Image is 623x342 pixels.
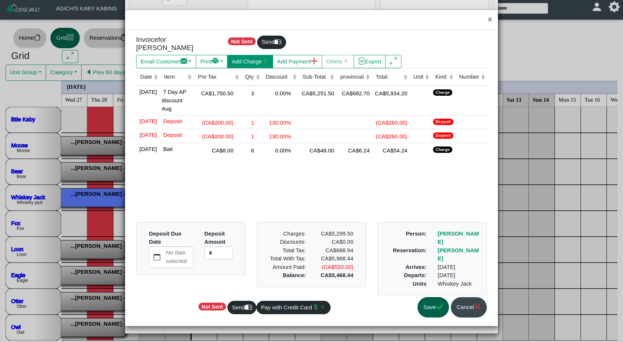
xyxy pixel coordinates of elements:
[196,131,239,141] div: (CA$200.00)
[358,57,365,65] svg: file excel
[196,88,239,98] div: CA$1,750.50
[373,88,407,98] div: CA$5,934.20
[256,301,331,314] button: Pay with Credit Cardcurrency dollarplus
[432,280,485,288] div: Whiskey Jack
[435,73,447,81] div: Kind
[283,272,306,278] b: Balance:
[482,10,498,30] button: Close
[138,130,157,138] span: [DATE]
[406,264,427,270] b: Arrives:
[413,73,423,81] div: Unit
[321,230,354,237] span: CA$5,299.50
[373,145,407,155] div: CA$54.24
[264,238,312,246] div: Discounts:
[150,247,165,267] button: calendar
[417,297,449,318] button: Savecheck
[393,247,427,253] b: Reservation:
[311,238,359,246] div: CA$0.00
[302,73,328,81] div: Sub Total
[404,272,427,278] b: Departs:
[322,55,354,68] button: Deletex
[438,247,479,262] a: [PERSON_NAME]
[140,73,152,81] div: Date
[162,87,186,112] span: 7 Day AP discount Aug
[432,271,485,280] div: [DATE]
[263,117,296,127] div: 130.00%
[390,57,397,65] svg: arrows angle expand
[273,55,322,68] button: Add Paymentplus lg
[196,145,239,155] div: CA$8.00
[312,303,319,310] svg: currency dollar
[376,73,401,81] div: Total
[406,230,427,237] b: Person:
[243,145,260,155] div: 6
[164,73,186,81] div: Item
[311,263,359,272] div: (CA$520.00)
[264,263,312,272] div: Amount Paid:
[162,144,173,152] span: Bait
[263,145,296,155] div: 0.00%
[165,247,193,267] label: No date selected
[149,230,182,245] b: Deposit Due Date
[198,73,233,81] div: Pre Tax
[138,87,157,95] span: [DATE]
[136,36,193,52] span: for [PERSON_NAME]
[338,88,370,98] div: CA$682.70
[474,303,481,310] svg: x
[245,73,254,81] div: Qty
[413,280,427,287] b: Units
[243,117,260,127] div: 1
[438,230,479,245] a: [PERSON_NAME]
[162,130,182,138] span: Deposit
[264,246,312,255] div: Total Tax:
[180,57,187,65] svg: envelope fill
[263,131,296,141] div: 130.00%
[263,88,296,98] div: 0.00%
[162,116,182,124] span: Deposit
[199,303,226,310] span: Not Sent
[243,131,260,141] div: 1
[138,116,157,124] span: [DATE]
[138,144,157,152] span: [DATE]
[154,254,161,261] svg: calendar
[311,57,318,65] svg: plus lg
[432,263,485,272] div: [DATE]
[451,297,487,318] button: Cancelx
[311,254,359,263] div: CA$5,988.44
[136,55,196,68] button: Email Customerenvelope fill
[196,117,239,127] div: (CA$200.00)
[275,38,282,45] svg: mailbox2
[321,272,353,278] b: CA$5,468.44
[300,145,334,155] div: CA$48.00
[262,57,269,65] svg: plus lg
[212,57,219,65] svg: printer fill
[264,254,312,263] div: Total With Tax:
[385,55,401,68] button: arrows angle expand
[373,131,407,141] div: (CA$260.00)
[204,230,226,245] b: Deposit Amount
[227,301,256,314] button: Sendmailbox2
[228,37,256,45] span: Not Sent
[340,73,364,81] div: provincial
[354,55,386,68] button: file excelExport
[459,73,479,81] div: Number
[300,88,334,98] div: CA$5,251.50
[266,73,291,81] div: Discount
[243,88,260,98] div: 3
[319,303,326,310] svg: plus
[338,145,370,155] div: CA$6.24
[264,230,312,238] div: Charges:
[245,303,252,310] svg: mailbox2
[373,117,407,127] div: (CA$260.00)
[227,55,273,68] button: Add Chargeplus lg
[436,303,443,310] svg: check
[136,36,216,52] h5: Invoice
[257,36,286,49] button: Sendmailbox2
[317,246,353,255] div: CA$688.94
[196,55,228,68] button: Printprinter fill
